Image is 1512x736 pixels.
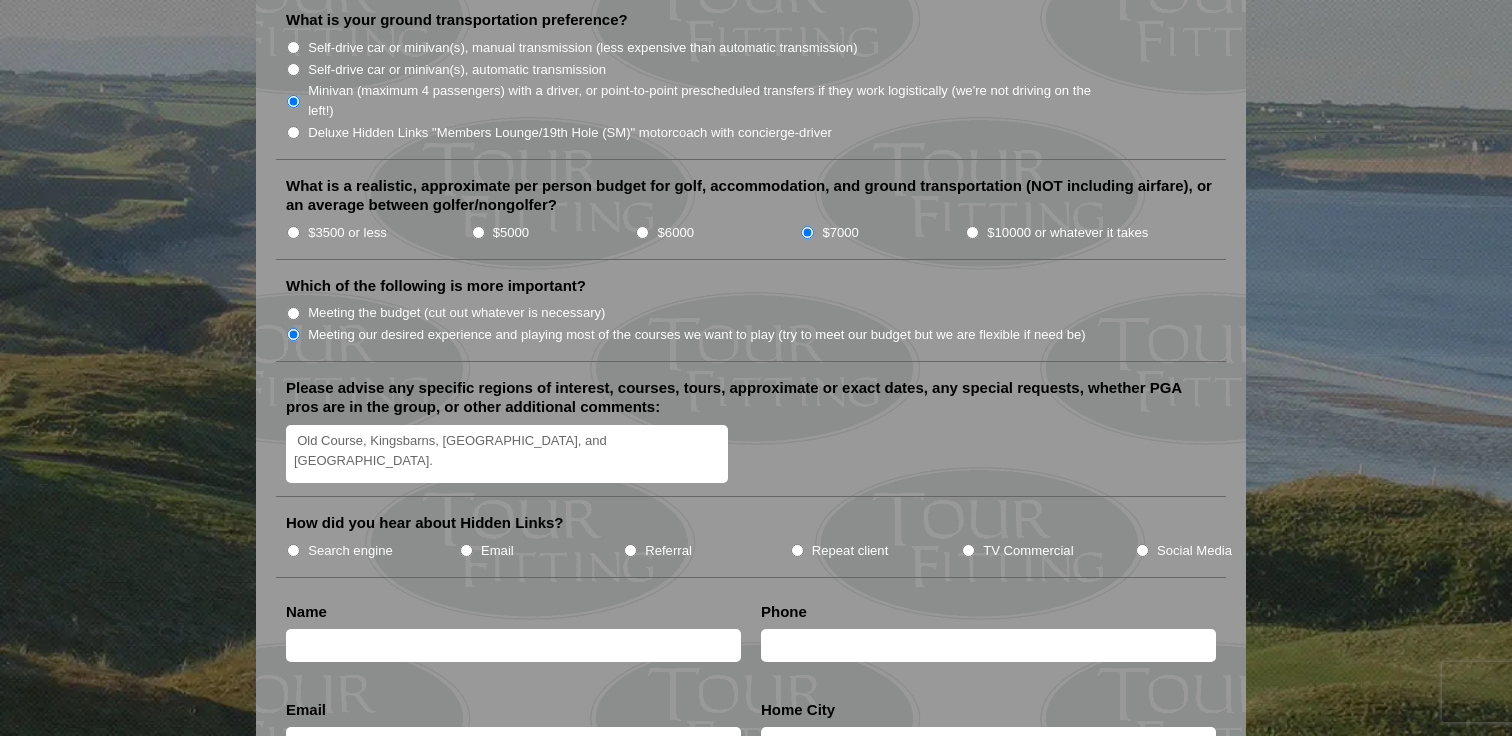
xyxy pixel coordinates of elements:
[493,223,529,243] label: $5000
[658,223,694,243] label: $6000
[822,223,858,243] label: $7000
[308,81,1112,120] label: Minivan (maximum 4 passengers) with a driver, or point-to-point prescheduled transfers if they wo...
[812,541,889,561] label: Repeat client
[286,378,1216,417] label: Please advise any specific regions of interest, courses, tours, approximate or exact dates, any s...
[286,10,628,30] label: What is your ground transportation preference?
[308,325,1086,345] label: Meeting our desired experience and playing most of the courses we want to play (try to meet our b...
[286,176,1216,215] label: What is a realistic, approximate per person budget for golf, accommodation, and ground transporta...
[987,223,1148,243] label: $10000 or whatever it takes
[761,700,835,720] label: Home City
[983,541,1073,561] label: TV Commercial
[761,602,807,622] label: Phone
[286,276,586,296] label: Which of the following is more important?
[286,700,326,720] label: Email
[1157,541,1232,561] label: Social Media
[308,38,857,58] label: Self-drive car or minivan(s), manual transmission (less expensive than automatic transmission)
[645,541,692,561] label: Referral
[308,223,387,243] label: $3500 or less
[481,541,514,561] label: Email
[286,513,564,533] label: How did you hear about Hidden Links?
[308,303,605,323] label: Meeting the budget (cut out whatever is necessary)
[286,602,327,622] label: Name
[308,123,832,143] label: Deluxe Hidden Links "Members Lounge/19th Hole (SM)" motorcoach with concierge-driver
[308,541,393,561] label: Search engine
[308,60,606,80] label: Self-drive car or minivan(s), automatic transmission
